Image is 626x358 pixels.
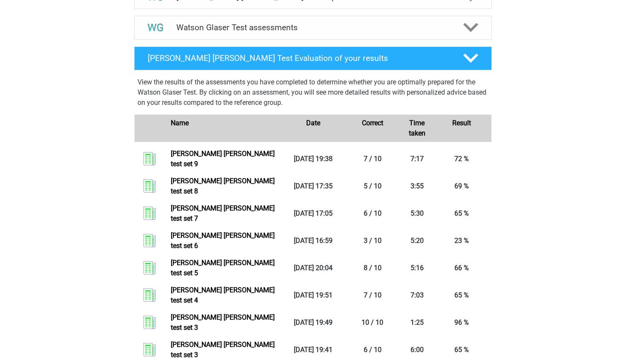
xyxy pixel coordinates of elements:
[171,259,275,277] a: [PERSON_NAME] [PERSON_NAME] test set 5
[343,118,402,139] div: Correct
[164,118,283,139] div: Name
[171,286,275,304] a: [PERSON_NAME] [PERSON_NAME] test set 4
[171,313,275,332] a: [PERSON_NAME] [PERSON_NAME] test set 3
[138,77,488,108] p: View the results of the assessments you have completed to determine whether you are optimally pre...
[171,150,275,168] a: [PERSON_NAME] [PERSON_NAME] test set 9
[131,16,495,40] a: assessments Watson Glaser Test assessments
[148,53,450,63] h4: [PERSON_NAME] [PERSON_NAME] Test Evaluation of your results
[145,17,167,39] img: watson glaser test assessments
[131,46,495,70] a: [PERSON_NAME] [PERSON_NAME] Test Evaluation of your results
[283,118,343,139] div: Date
[402,118,432,139] div: Time taken
[171,204,275,222] a: [PERSON_NAME] [PERSON_NAME] test set 7
[171,177,275,195] a: [PERSON_NAME] [PERSON_NAME] test set 8
[176,23,450,32] h4: Watson Glaser Test assessments
[432,118,491,139] div: Result
[171,231,275,250] a: [PERSON_NAME] [PERSON_NAME] test set 6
